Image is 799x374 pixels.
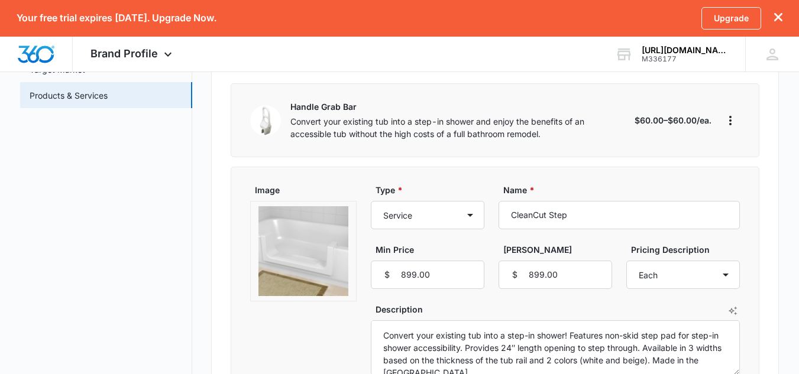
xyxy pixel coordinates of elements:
label: [PERSON_NAME] [503,243,617,256]
div: Brand Profile [73,37,193,71]
button: dismiss this dialog [774,12,782,24]
div: $ [378,261,397,289]
img: Product or services preview image [258,206,348,296]
label: Pricing Description [631,243,745,256]
label: Name [503,184,745,196]
label: Description [376,303,745,316]
div: $ [506,261,525,289]
button: More [721,111,740,130]
label: Min Price [376,243,489,256]
a: Products & Services [30,89,108,102]
a: Upgrade [701,7,761,30]
p: Convert your existing tub into a step-in shower and enjoy the benefits of an accessible tub witho... [290,115,625,140]
p: Your free trial expires [DATE]. Upgrade Now. [17,12,216,24]
label: Image [255,184,361,196]
p: Handle Grab Bar [290,100,625,113]
span: Brand Profile [90,47,158,60]
p: $60.00–$60.00/ea. [635,114,711,126]
div: account id [642,55,728,63]
button: AI Text Generator [728,306,737,316]
div: account name [642,45,728,55]
a: Target Market [30,63,85,76]
label: Type [376,184,489,196]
